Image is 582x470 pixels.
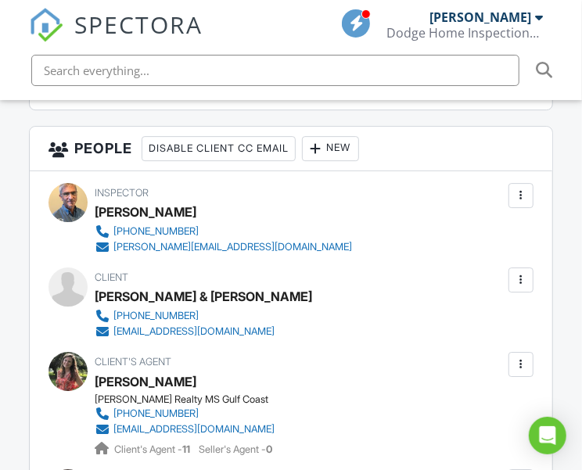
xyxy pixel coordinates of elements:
a: [PHONE_NUMBER] [95,224,352,239]
span: Seller's Agent - [199,443,272,455]
a: [PHONE_NUMBER] [95,308,300,324]
div: Disable Client CC Email [142,136,296,161]
a: [PHONE_NUMBER] [95,406,275,422]
a: [EMAIL_ADDRESS][DOMAIN_NAME] [95,324,300,339]
a: [PERSON_NAME] [95,370,196,393]
div: Dodge Home Inspections & Improvements, LLC [386,25,543,41]
div: [PERSON_NAME] Realty MS Gulf Coast [95,393,287,406]
div: Open Intercom Messenger [529,417,566,454]
div: [PERSON_NAME][EMAIL_ADDRESS][DOMAIN_NAME] [113,241,352,253]
strong: 0 [266,443,272,455]
a: SPECTORA [29,21,203,54]
div: [PERSON_NAME] & [PERSON_NAME] [95,285,312,308]
h3: People [30,127,552,171]
img: The Best Home Inspection Software - Spectora [29,8,63,42]
input: Search everything... [31,55,519,86]
div: [PHONE_NUMBER] [113,310,199,322]
span: SPECTORA [74,8,203,41]
div: New [302,136,359,161]
div: [PERSON_NAME] [429,9,531,25]
div: [PHONE_NUMBER] [113,407,199,420]
div: [PERSON_NAME] [95,200,196,224]
span: Client [95,271,128,283]
div: [EMAIL_ADDRESS][DOMAIN_NAME] [113,423,275,436]
span: Client's Agent [95,356,171,368]
span: Client's Agent - [114,443,192,455]
a: [PERSON_NAME][EMAIL_ADDRESS][DOMAIN_NAME] [95,239,352,255]
span: Inspector [95,187,149,199]
div: [PHONE_NUMBER] [113,225,199,238]
strong: 11 [182,443,190,455]
a: [EMAIL_ADDRESS][DOMAIN_NAME] [95,422,275,437]
div: [EMAIL_ADDRESS][DOMAIN_NAME] [113,325,275,338]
